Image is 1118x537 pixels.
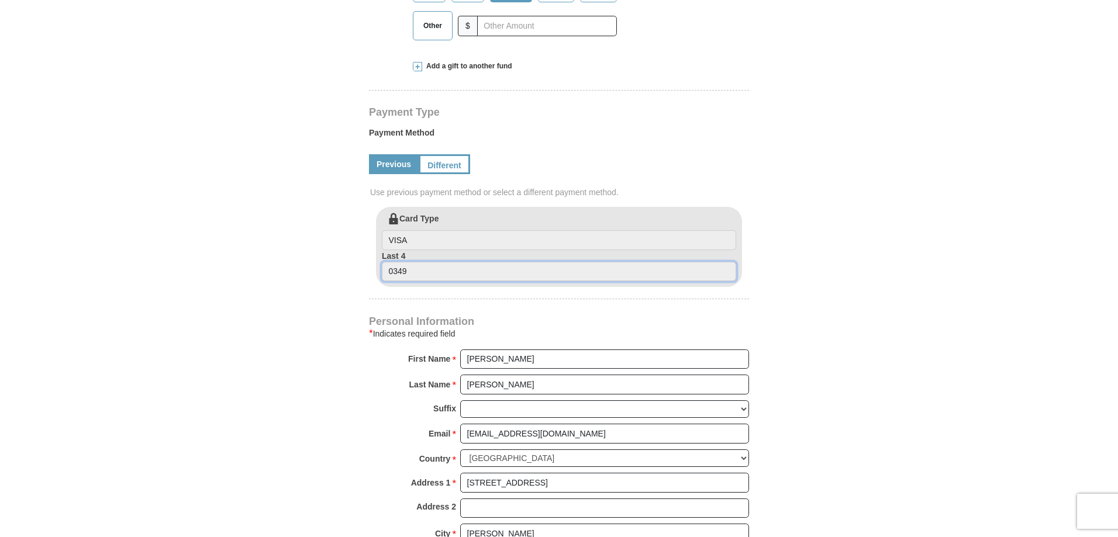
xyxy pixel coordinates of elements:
[382,213,736,250] label: Card Type
[477,16,617,36] input: Other Amount
[369,327,749,341] div: Indicates required field
[422,61,512,71] span: Add a gift to another fund
[416,498,456,515] strong: Address 2
[458,16,478,36] span: $
[369,317,749,326] h4: Personal Information
[369,108,749,117] h4: Payment Type
[369,154,419,174] a: Previous
[382,250,736,282] label: Last 4
[429,425,450,442] strong: Email
[411,474,451,491] strong: Address 1
[382,262,736,282] input: Last 4
[433,400,456,417] strong: Suffix
[417,17,448,34] span: Other
[369,127,749,144] label: Payment Method
[419,451,451,467] strong: Country
[409,376,451,393] strong: Last Name
[382,230,736,250] input: Card Type
[408,351,450,367] strong: First Name
[370,186,750,198] span: Use previous payment method or select a different payment method.
[419,154,470,174] a: Different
